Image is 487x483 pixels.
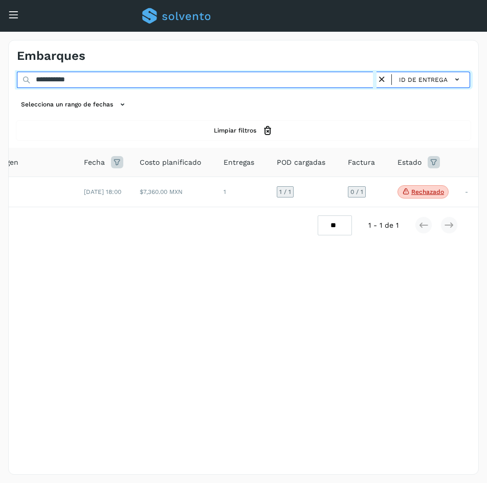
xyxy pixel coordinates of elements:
[140,157,201,168] span: Costo planificado
[396,72,466,87] button: ID de entrega
[84,188,121,195] span: [DATE] 18:00
[457,177,479,207] td: -
[399,75,448,84] span: ID de entrega
[17,121,470,140] button: Limpiar filtros
[17,96,132,113] button: Selecciona un rango de fechas
[277,157,325,168] span: POD cargadas
[131,177,215,207] td: $7,360.00 MXN
[397,157,422,168] span: Estado
[368,220,399,231] span: 1 - 1 de 1
[350,189,363,195] span: 0 / 1
[411,188,444,195] p: Rechazado
[279,189,291,195] span: 1 / 1
[348,157,375,168] span: Factura
[215,177,269,207] td: 1
[224,157,254,168] span: Entregas
[84,157,105,168] span: Fecha
[17,49,85,63] h4: Embarques
[214,126,256,135] span: Limpiar filtros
